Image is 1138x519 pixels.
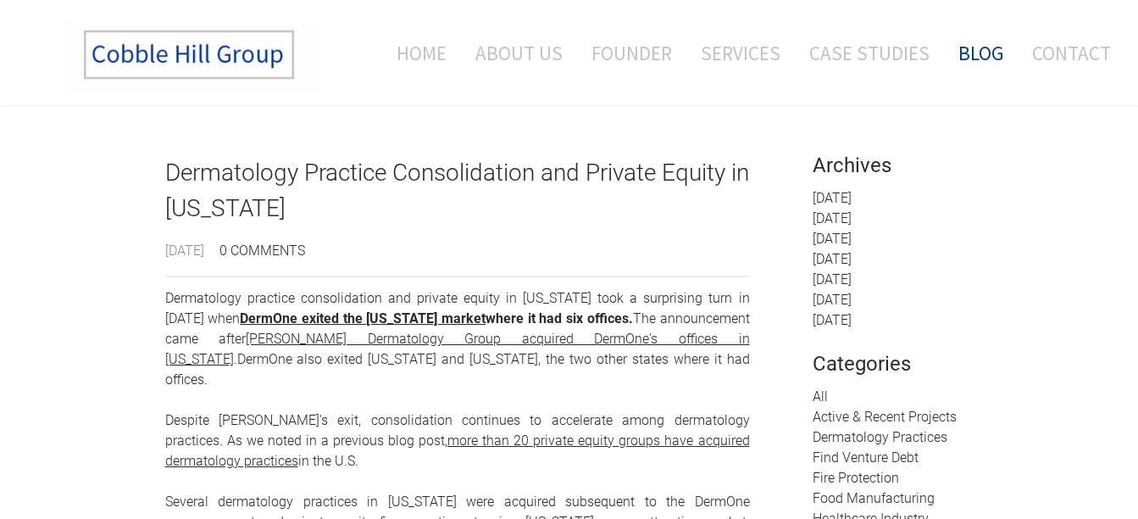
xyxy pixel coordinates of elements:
[1019,18,1111,88] a: Contact
[813,155,965,184] h2: Archives
[165,290,750,367] font: Dermatology practice consolidation and private equity in [US_STATE] took a surprising turn in [DA...
[240,310,633,326] strong: where it had six offices.
[165,432,750,469] a: more than 20 private equity groups have acquired dermatology practices
[240,310,486,326] a: DermOne exited the [US_STATE] market
[813,490,935,506] a: Food Manufacturing
[219,243,305,259] a: 0 Comments
[813,354,965,382] h2: Categories
[813,210,852,226] a: [DATE]
[165,331,750,367] a: [PERSON_NAME] Dermatology Group acquired DermOne's offices in [US_STATE]
[813,409,957,425] a: Active & Recent Projects
[64,18,319,92] img: The Cobble Hill Group LLC
[165,351,750,469] span: DermOne also exited [US_STATE] and [US_STATE], the two other states where it had offices. Despite...
[813,251,852,267] a: [DATE]
[813,470,899,486] a: Fire Protection
[688,18,793,88] a: Services
[813,388,828,405] a: All
[579,18,685,88] a: Founder
[165,244,204,261] span: [DATE]
[813,429,947,445] a: Dermatology Practices
[946,18,1016,88] a: Blog
[371,18,459,88] a: Home
[813,292,852,308] a: [DATE]
[165,155,750,226] a: Dermatology Practice Consolidation and Private Equity in [US_STATE]
[813,449,919,466] a: Find Venture Debt
[813,190,852,206] a: [DATE]
[813,271,852,287] a: [DATE]
[797,18,942,88] a: Case Studies
[813,312,852,328] a: [DATE]
[813,231,852,247] a: [DATE]
[463,18,575,88] a: About Us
